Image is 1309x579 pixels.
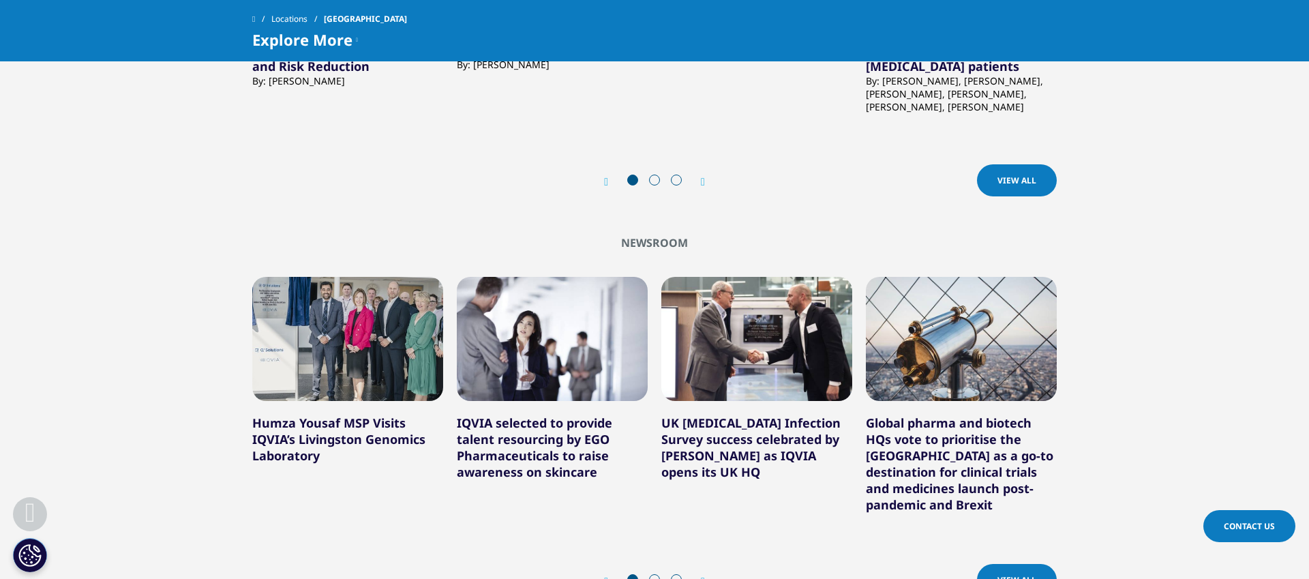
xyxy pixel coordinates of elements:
a: UK [MEDICAL_DATA] Infection Survey success celebrated by [PERSON_NAME] as IQVIA opens its UK HQ [661,415,841,480]
h2: Newsroom [252,236,1057,250]
div: Next slide [687,175,705,188]
div: By: [PERSON_NAME] [457,58,648,71]
span: Explore More [252,31,352,48]
span: View All [997,175,1036,186]
span: [GEOGRAPHIC_DATA] [324,7,407,31]
a: Contact Us [1203,510,1295,542]
div: 2 / 9 [457,277,648,513]
a: Locations [271,7,324,31]
a: View All [977,164,1057,196]
div: 1 / 9 [252,277,443,513]
button: Cookies Settings [13,538,47,572]
div: By: [PERSON_NAME], [PERSON_NAME], [PERSON_NAME], [PERSON_NAME], [PERSON_NAME], [PERSON_NAME] [866,74,1057,113]
div: 4 / 9 [866,277,1057,513]
a: IQVIA selected to provide talent resourcing by EGO Pharmaceuticals to raise awareness on skincare [457,415,612,480]
a: Global pharma and biotech HQs vote to prioritise the [GEOGRAPHIC_DATA] as a go-to destination for... [866,415,1053,513]
span: Contact Us [1224,520,1275,532]
div: 3 / 9 [661,277,852,513]
a: Humza Yousaf MSP Visits IQVIA’s Livingston Genomics Laboratory [252,415,425,464]
div: Previous slide [604,175,622,188]
div: By: [PERSON_NAME] [252,74,443,87]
